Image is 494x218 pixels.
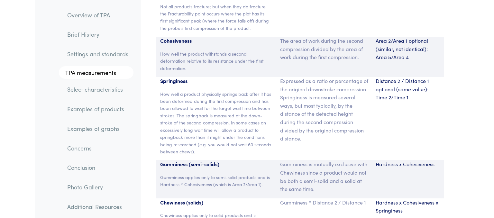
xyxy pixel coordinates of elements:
[160,3,272,32] p: Not all products fracture; but when they do fracture the Fracturability point occurs where the pl...
[160,174,272,188] p: Gumminess applies only to semi-solid products and is Hardness * Cohesiveness (which is Area 2/Are...
[62,180,133,195] a: Photo Gallery
[160,160,272,168] p: Gumminess (semi-solids)
[376,160,440,168] p: Hardness x Cohesiveness
[280,160,368,193] p: Gumminess is mutually exclusive with Chewiness since a product would not be both a semi-solid and...
[160,90,272,155] p: How well a product physically springs back after it has been deformed during the first compressio...
[160,50,272,72] p: How well the product withstands a second deformation relative to its resistance under the first d...
[160,198,272,207] p: Chewiness (solids)
[376,198,440,215] p: Hardness x Cohesiveness x Springiness
[59,66,133,79] a: TPA measurements
[62,199,133,214] a: Additional Resources
[62,102,133,117] a: Examples of products
[62,82,133,97] a: Select characteristics
[62,160,133,175] a: Conclusion
[280,77,368,143] p: Expressed as a ratio or percentage of the original downstroke compression. Springiness is measure...
[280,198,368,207] p: Gumminess * Distance 2 / Distance 1
[160,77,272,85] p: Springiness
[376,77,440,102] p: Distance 2 / Distance 1 optional (same value): Time 2/Time 1
[62,47,133,61] a: Settings and standards
[376,37,440,61] p: Area 2/Area 1 optional (similar, not identical): Area 5/Area 4
[160,37,272,45] p: Cohesiveness
[62,141,133,156] a: Concerns
[280,37,368,61] p: The area of work during the second compression divided by the area of work during the first compr...
[62,121,133,136] a: Examples of graphs
[62,8,133,23] a: Overview of TPA
[62,27,133,42] a: Brief History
